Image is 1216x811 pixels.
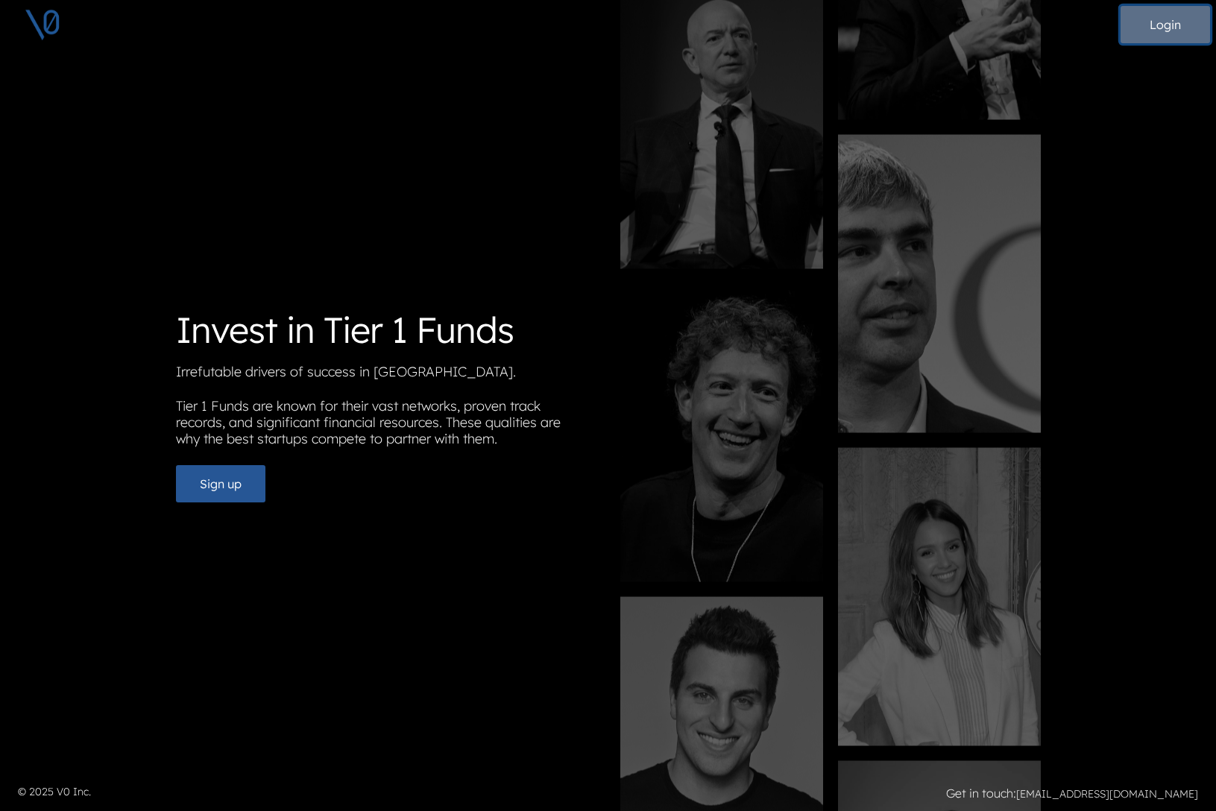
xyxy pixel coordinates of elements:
[24,6,61,43] img: V0 logo
[946,786,1016,801] strong: Get in touch:
[1121,6,1210,43] button: Login
[1016,787,1198,801] a: [EMAIL_ADDRESS][DOMAIN_NAME]
[176,309,596,352] h1: Invest in Tier 1 Funds
[176,364,596,386] p: Irrefutable drivers of success in [GEOGRAPHIC_DATA].
[176,398,596,453] p: Tier 1 Funds are known for their vast networks, proven track records, and significant financial r...
[18,784,599,800] p: © 2025 V0 Inc.
[176,465,265,502] button: Sign up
